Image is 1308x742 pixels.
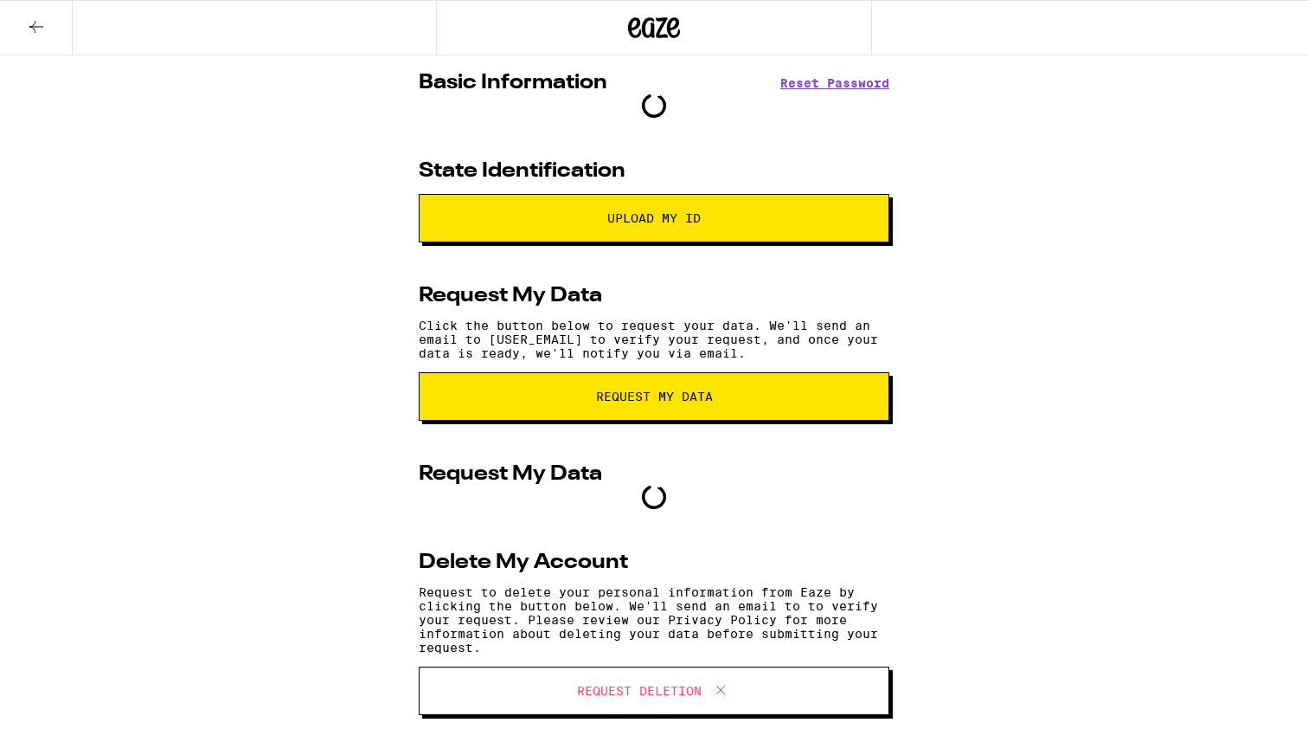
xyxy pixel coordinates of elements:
[607,212,701,224] span: Upload My ID
[419,667,889,715] button: Request Deletion
[419,286,602,306] h2: Request My Data
[419,372,889,421] button: request my data
[780,77,889,89] button: Reset Password
[419,161,625,182] h2: State Identification
[419,464,602,485] h2: Request My Data
[419,194,889,242] button: Upload My ID
[577,685,702,697] span: Request Deletion
[419,319,889,360] p: Click the button below to request your data. We'll send an email to [USER_EMAIL] to verify your r...
[419,73,607,94] h2: Basic Information
[419,552,628,573] h2: Delete My Account
[419,585,889,655] p: Request to delete your personal information from Eaze by clicking the button below. We'll send an...
[596,390,713,403] span: request my data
